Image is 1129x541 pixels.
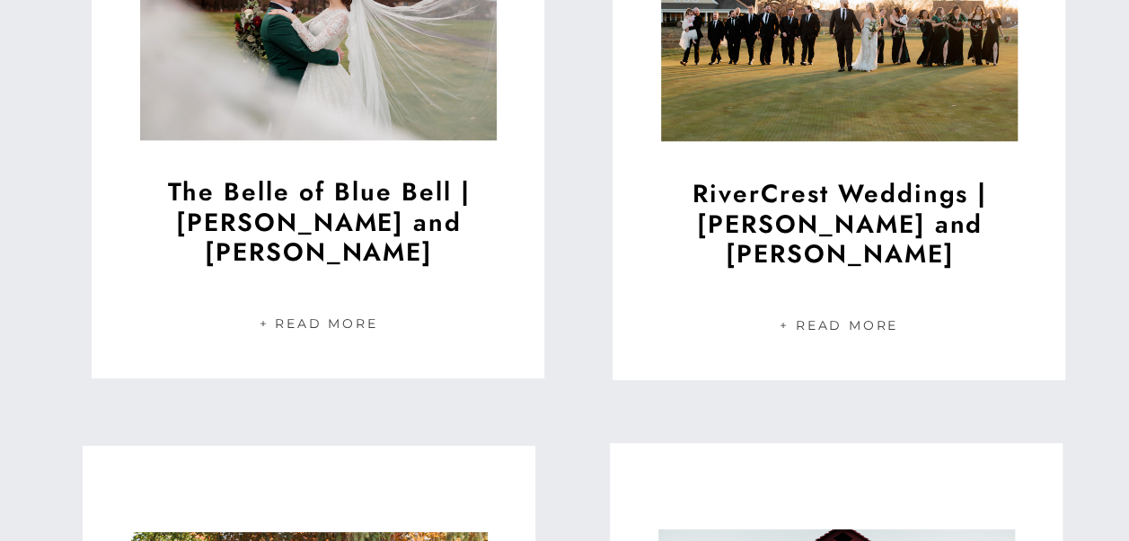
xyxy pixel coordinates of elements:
a: + Read More [780,318,899,333]
a: + Read More [259,316,378,332]
a: RiverCrest Weddings | [PERSON_NAME] and [PERSON_NAME] [692,175,987,272]
a: The Belle of Blue Bell | [PERSON_NAME] and [PERSON_NAME] [167,173,470,270]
